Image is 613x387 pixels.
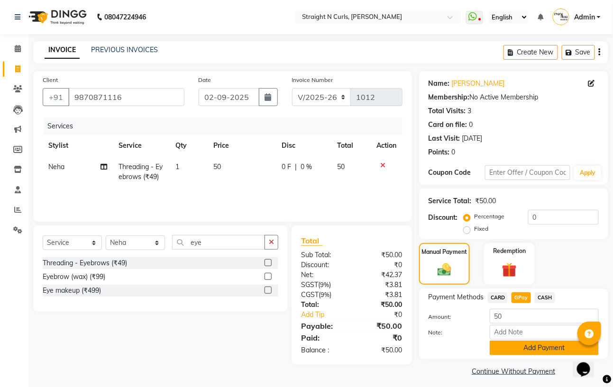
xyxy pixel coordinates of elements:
[488,292,508,303] span: CARD
[352,290,410,300] div: ₹3.81
[292,76,333,84] label: Invoice Number
[320,281,329,288] span: 9%
[24,4,89,30] img: logo
[429,147,450,157] div: Points:
[68,88,184,106] input: Search by Name/Mobile/Email/Code
[43,76,58,84] label: Client
[535,292,555,303] span: CASH
[294,260,352,270] div: Discount:
[469,120,473,130] div: 0
[43,88,69,106] button: +91
[337,162,345,171] span: 50
[352,332,410,343] div: ₹0
[429,79,450,89] div: Name:
[119,162,163,181] span: Threading - Eyebrows (₹49)
[429,134,460,144] div: Last Visit:
[512,292,531,303] span: GPay
[320,291,329,298] span: 9%
[429,292,484,302] span: Payment Methods
[294,270,352,280] div: Net:
[45,42,80,59] a: INVOICE
[497,261,521,279] img: _gift.svg
[301,290,319,299] span: CGST
[170,135,208,156] th: Qty
[429,92,599,102] div: No Active Membership
[175,162,179,171] span: 1
[295,162,297,172] span: |
[294,280,352,290] div: ( )
[574,166,601,180] button: Apply
[199,76,211,84] label: Date
[475,212,505,221] label: Percentage
[352,280,410,290] div: ₹3.81
[352,260,410,270] div: ₹0
[361,310,409,320] div: ₹0
[421,313,483,321] label: Amount:
[476,196,496,206] div: ₹50.00
[294,310,361,320] a: Add Tip
[352,320,410,332] div: ₹50.00
[462,134,483,144] div: [DATE]
[294,290,352,300] div: ( )
[331,135,371,156] th: Total
[294,300,352,310] div: Total:
[573,349,604,378] iframe: chat widget
[421,328,483,337] label: Note:
[371,135,403,156] th: Action
[208,135,276,156] th: Price
[490,341,599,355] button: Add Payment
[301,236,323,246] span: Total
[282,162,291,172] span: 0 F
[294,332,352,343] div: Paid:
[485,165,570,180] input: Enter Offer / Coupon Code
[433,262,456,278] img: _cash.svg
[352,250,410,260] div: ₹50.00
[352,270,410,280] div: ₹42.37
[44,117,410,135] div: Services
[503,45,558,60] button: Create New
[276,135,331,156] th: Disc
[301,280,318,289] span: SGST
[213,162,221,171] span: 50
[429,106,466,116] div: Total Visits:
[429,196,472,206] div: Service Total:
[421,248,467,256] label: Manual Payment
[48,162,64,171] span: Neha
[421,367,606,377] a: Continue Without Payment
[294,320,352,332] div: Payable:
[429,168,485,178] div: Coupon Code
[43,135,113,156] th: Stylist
[294,345,352,355] div: Balance :
[429,92,470,102] div: Membership:
[91,45,158,54] a: PREVIOUS INVOICES
[452,147,456,157] div: 0
[43,258,127,268] div: Threading - Eyebrows (₹49)
[475,225,489,233] label: Fixed
[493,247,526,255] label: Redemption
[43,286,101,296] div: Eye makeup (₹499)
[468,106,472,116] div: 3
[490,325,599,340] input: Add Note
[490,309,599,324] input: Amount
[352,300,410,310] div: ₹50.00
[352,345,410,355] div: ₹50.00
[452,79,505,89] a: [PERSON_NAME]
[301,162,312,172] span: 0 %
[104,4,146,30] b: 08047224946
[429,213,458,223] div: Discount:
[553,9,569,25] img: Admin
[429,120,467,130] div: Card on file:
[294,250,352,260] div: Sub Total:
[172,235,265,250] input: Search or Scan
[43,272,105,282] div: Eyebrow (wax) (₹99)
[562,45,595,60] button: Save
[113,135,170,156] th: Service
[574,12,595,22] span: Admin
